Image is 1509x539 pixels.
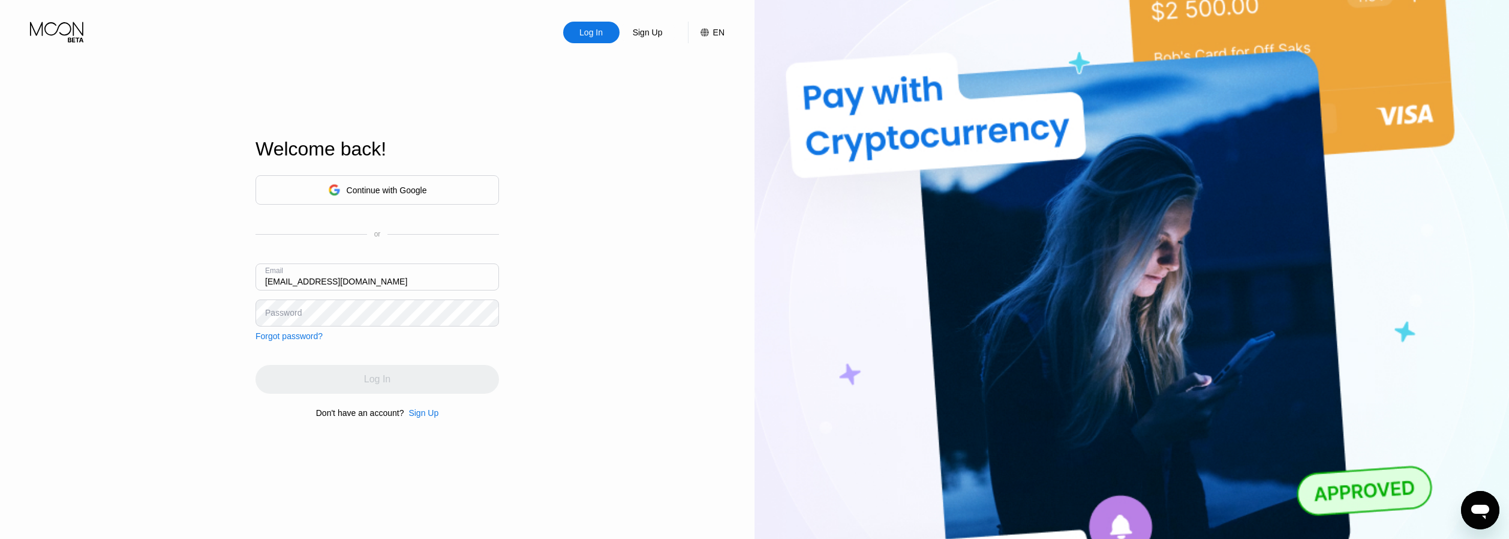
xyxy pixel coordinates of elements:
[620,22,676,43] div: Sign Up
[316,408,404,418] div: Don't have an account?
[265,266,283,275] div: Email
[255,175,499,205] div: Continue with Google
[404,408,438,418] div: Sign Up
[374,230,381,238] div: or
[255,331,323,341] div: Forgot password?
[578,26,604,38] div: Log In
[632,26,664,38] div: Sign Up
[713,28,725,37] div: EN
[688,22,725,43] div: EN
[1461,491,1499,529] iframe: Button to launch messaging window
[347,185,427,195] div: Continue with Google
[408,408,438,418] div: Sign Up
[563,22,620,43] div: Log In
[255,138,499,160] div: Welcome back!
[265,308,302,318] div: Password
